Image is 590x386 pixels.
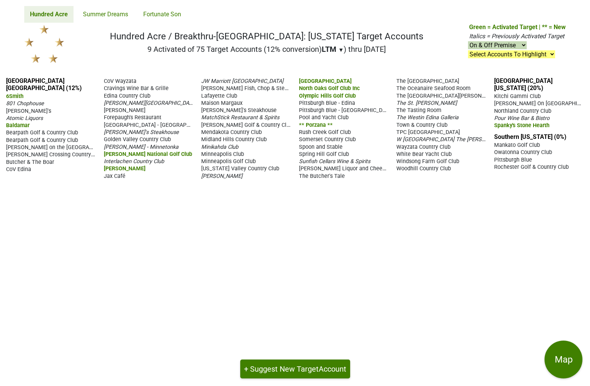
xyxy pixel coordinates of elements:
[299,165,402,172] span: [PERSON_NAME] Liquor and Cheese Shop
[299,136,356,143] span: Somerset Country Club
[104,93,150,99] span: Edina Country Club
[494,142,540,148] span: Mankato Golf Club
[494,122,549,129] span: Spanky's Stone Hearth
[104,158,164,165] span: Interlachen Country Club
[6,137,78,143] span: Bearpath Golf & Country Club
[201,158,256,165] span: Minneapolis Golf Club
[104,99,293,106] span: [PERSON_NAME][GEOGRAPHIC_DATA], Autograph Collection [PERSON_NAME]
[104,144,178,150] span: [PERSON_NAME] - Minnetonka
[396,165,451,172] span: Woodhill Country Club
[6,122,30,129] span: Baldamar
[299,144,343,150] span: Spoon and Stable
[494,93,541,100] span: Kitchi Gammi Club
[104,121,212,128] span: [GEOGRAPHIC_DATA] - [GEOGRAPHIC_DATA]
[110,31,423,42] h1: Hundred Acre / Breakthru-[GEOGRAPHIC_DATA]: [US_STATE] Target Accounts
[299,78,352,84] span: [GEOGRAPHIC_DATA]
[110,45,423,54] h2: 9 Activated of 75 Target Accounts (12% conversion) ) thru [DATE]
[396,78,459,84] span: The [GEOGRAPHIC_DATA]
[201,78,283,84] span: JW Marriott [GEOGRAPHIC_DATA]
[396,144,451,150] span: Wayzata Country Club
[24,6,74,23] a: Hundred Acre
[104,107,146,114] span: [PERSON_NAME]
[6,129,78,136] span: Bearpath Golf & Country Club
[469,23,566,31] span: Green = Activated Target | ** = New
[6,151,103,158] span: [PERSON_NAME] Crossing Country Club
[201,136,267,143] span: Midland Hills Country Club
[299,114,349,121] span: Pool and Yacht Club
[6,166,31,173] span: CoV Edina
[396,158,459,165] span: Windsong Farm Golf Club
[338,47,344,53] span: ▼
[494,133,567,140] a: Southern [US_STATE] (0%)
[494,115,549,121] span: Pour Wine Bar & Bistro
[396,129,460,135] span: TPC [GEOGRAPHIC_DATA]
[24,25,64,63] img: Hundred Acre
[201,165,279,172] span: [US_STATE] Valley Country Club
[299,106,393,114] span: Pittsburgh Blue - [GEOGRAPHIC_DATA]
[494,77,552,92] a: [GEOGRAPHIC_DATA][US_STATE] (20%)
[396,107,441,114] span: The Tasting Room
[201,84,305,92] span: [PERSON_NAME] Fish, Chop & Steakhouse
[138,6,187,23] a: Fortunate Son
[104,129,179,135] span: [PERSON_NAME]'s Steakhouse
[299,129,351,135] span: Rush Creek Golf Club
[396,135,588,143] span: W [GEOGRAPHIC_DATA] The [PERSON_NAME] - [PERSON_NAME]'s Steakhouse
[6,100,44,107] span: 801 Chophouse
[104,136,171,143] span: Golden Valley Country Club
[396,100,457,106] span: The St. [PERSON_NAME]
[104,151,192,157] span: [PERSON_NAME] National Golf Club
[299,158,370,165] span: Sunfish Cellars Wine & Spirits
[396,151,452,157] span: White Bear Yacht Club
[104,114,161,121] span: Forepaugh's Restaurant
[469,33,564,40] span: Italics = Previously Activated Target
[6,115,43,121] span: Atomic Liquors
[6,77,82,92] a: [GEOGRAPHIC_DATA] [GEOGRAPHIC_DATA] (12%)
[299,93,356,99] span: Olympic Hills Golf Club
[299,151,349,157] span: Spring Hill Golf Club
[201,114,279,121] span: MatchStick Restaurant & Spirits
[396,85,471,92] span: The Oceanaire Seafood Room
[201,100,243,106] span: Maison Margaux
[201,129,262,135] span: Mendakota Country Club
[201,151,244,157] span: Minneapolis Club
[319,364,346,374] span: Account
[299,85,360,92] span: North Oaks Golf Club Inc
[299,173,345,179] span: The Butcher's Tale
[494,157,532,163] span: Pittsburgh Blue
[201,144,238,150] span: Minikahda Club
[6,93,23,100] span: 6Smith
[494,164,569,170] span: Rochester Golf & Country Club
[494,149,552,156] span: Owatonna Country Club
[201,93,237,99] span: Lafayette Club
[322,45,336,54] span: LTM
[494,108,551,114] span: Northland Country Club
[396,122,448,128] span: Town & Country Club
[104,85,169,92] span: Cravings Wine Bar & Grille
[396,92,501,99] span: The [GEOGRAPHIC_DATA][PERSON_NAME]
[6,143,153,151] span: [PERSON_NAME] on the [GEOGRAPHIC_DATA] & Supperclub
[201,173,243,179] span: [PERSON_NAME]
[201,107,277,114] span: [PERSON_NAME]'s Steakhouse
[104,173,125,179] span: Jax Café
[6,108,51,114] span: [PERSON_NAME]'s
[6,159,54,165] span: Butcher & The Boar
[104,165,146,172] span: [PERSON_NAME]
[77,6,134,23] a: Summer Dreams
[396,114,459,121] span: The Westin Edina Galleria
[104,78,136,84] span: CoV Wayzata
[545,341,582,378] button: Map
[240,360,350,378] button: + Suggest New TargetAccount
[201,121,293,128] span: [PERSON_NAME] Golf & Country Club
[299,100,355,106] span: Pittsburgh Blue - Edina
